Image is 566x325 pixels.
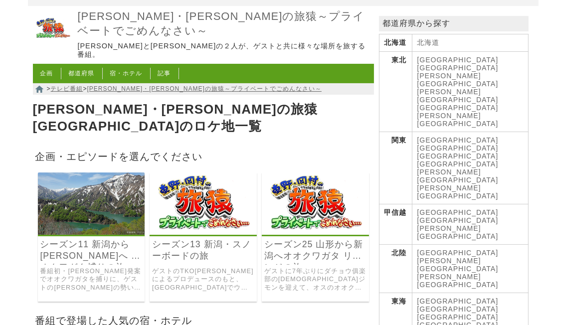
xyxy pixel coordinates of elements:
[417,216,499,224] a: [GEOGRAPHIC_DATA]
[33,41,73,50] a: 東野・岡村の旅猿～プライベートでごめんなさい～
[417,88,499,104] a: [PERSON_NAME][GEOGRAPHIC_DATA]
[262,228,369,236] a: 東野・岡村の旅猿～プライベートでごめんなさい～ シーズン25 山形から新潟へオオクワガタ リベンジの旅
[33,8,73,48] img: 東野・岡村の旅猿～プライベートでごめんなさい～
[69,70,95,77] a: 都道府県
[264,267,367,292] a: ゲストに7年ぶりにダチョウ俱楽部の[DEMOGRAPHIC_DATA]ジモンを迎えて、オスのオオクワガタを見つける旅。[GEOGRAPHIC_DATA]から[GEOGRAPHIC_DATA]にか...
[417,273,499,289] a: [PERSON_NAME][GEOGRAPHIC_DATA]
[152,239,254,262] a: シーズン13 新潟・スノーボードの旅
[417,168,499,184] a: [PERSON_NAME][GEOGRAPHIC_DATA]
[417,297,499,305] a: [GEOGRAPHIC_DATA]
[40,267,143,292] a: 番組初・[PERSON_NAME]発案でオオクワガタを捕りに、ゲストの[PERSON_NAME]の勢いに圧倒されながらも、新潟・[PERSON_NAME]を旅した企画。
[33,99,374,138] h1: [PERSON_NAME]・[PERSON_NAME]の旅猿 [GEOGRAPHIC_DATA]のロケ地一覧
[379,245,412,293] th: 北陸
[150,172,257,235] img: 東野・岡村の旅猿～プライベートでごめんなさい～ シーズン13 木下プロデュース 新潟・スノーボードの旅
[33,148,374,165] h2: 企画・エピソードを選んでください
[417,144,499,152] a: [GEOGRAPHIC_DATA]
[40,70,53,77] a: 企画
[38,228,145,236] a: 東野・岡村の旅猿～プライベートでごめんなさい～ シーズン11 新潟から福島へ オオクワガタ捕りの旅
[379,16,529,31] p: 都道府県から探す
[51,85,83,92] a: テレビ番組
[417,136,499,144] a: [GEOGRAPHIC_DATA]
[262,172,369,235] img: 東野・岡村の旅猿～プライベートでごめんなさい～ シーズン25 山形から新潟へオオクワガタ リベンジの旅
[417,152,499,160] a: [GEOGRAPHIC_DATA]
[379,132,412,204] th: 関東
[417,313,499,321] a: [GEOGRAPHIC_DATA]
[264,239,367,262] a: シーズン25 山形から新潟へオオクワガタ リベンジの旅
[152,267,254,292] a: ゲストのTKO[PERSON_NAME]によるプロデュースのもと、[GEOGRAPHIC_DATA]でウィンタースポーツを体験する企画。女優の[PERSON_NAME]も初参加ゲストとして登場の旅。
[379,52,412,132] th: 東北
[417,38,440,46] a: 北海道
[417,56,499,64] a: [GEOGRAPHIC_DATA]
[417,224,499,240] a: [PERSON_NAME][GEOGRAPHIC_DATA]
[87,85,322,92] a: [PERSON_NAME]・[PERSON_NAME]の旅猿～プライベートでごめんなさい～
[417,184,481,192] a: [PERSON_NAME]
[110,70,143,77] a: 宿・ホテル
[417,257,499,273] a: [PERSON_NAME][GEOGRAPHIC_DATA]
[40,239,143,262] a: シーズン11 新潟から[PERSON_NAME]へ オオクワガタ捕りの旅
[417,305,499,313] a: [GEOGRAPHIC_DATA]
[417,104,499,112] a: [GEOGRAPHIC_DATA]
[417,192,499,200] a: [GEOGRAPHIC_DATA]
[417,72,499,88] a: [PERSON_NAME][GEOGRAPHIC_DATA]
[150,228,257,236] a: 東野・岡村の旅猿～プライベートでごめんなさい～ シーズン13 木下プロデュース 新潟・スノーボードの旅
[158,70,171,77] a: 記事
[417,160,499,168] a: [GEOGRAPHIC_DATA]
[417,112,499,128] a: [PERSON_NAME][GEOGRAPHIC_DATA]
[38,172,145,235] img: 東野・岡村の旅猿～プライベートでごめんなさい～ シーズン11 新潟から福島へ オオクワガタ捕りの旅
[417,64,499,72] a: [GEOGRAPHIC_DATA]
[78,9,372,38] a: [PERSON_NAME]・[PERSON_NAME]の旅猿～プライベートでごめんなさい～
[379,204,412,245] th: 甲信越
[417,208,499,216] a: [GEOGRAPHIC_DATA]
[379,34,412,52] th: 北海道
[78,42,372,59] p: [PERSON_NAME]と[PERSON_NAME]の２人が、ゲストと共に様々な場所を旅する番組。
[417,249,499,257] a: [GEOGRAPHIC_DATA]
[33,83,374,95] nav: > >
